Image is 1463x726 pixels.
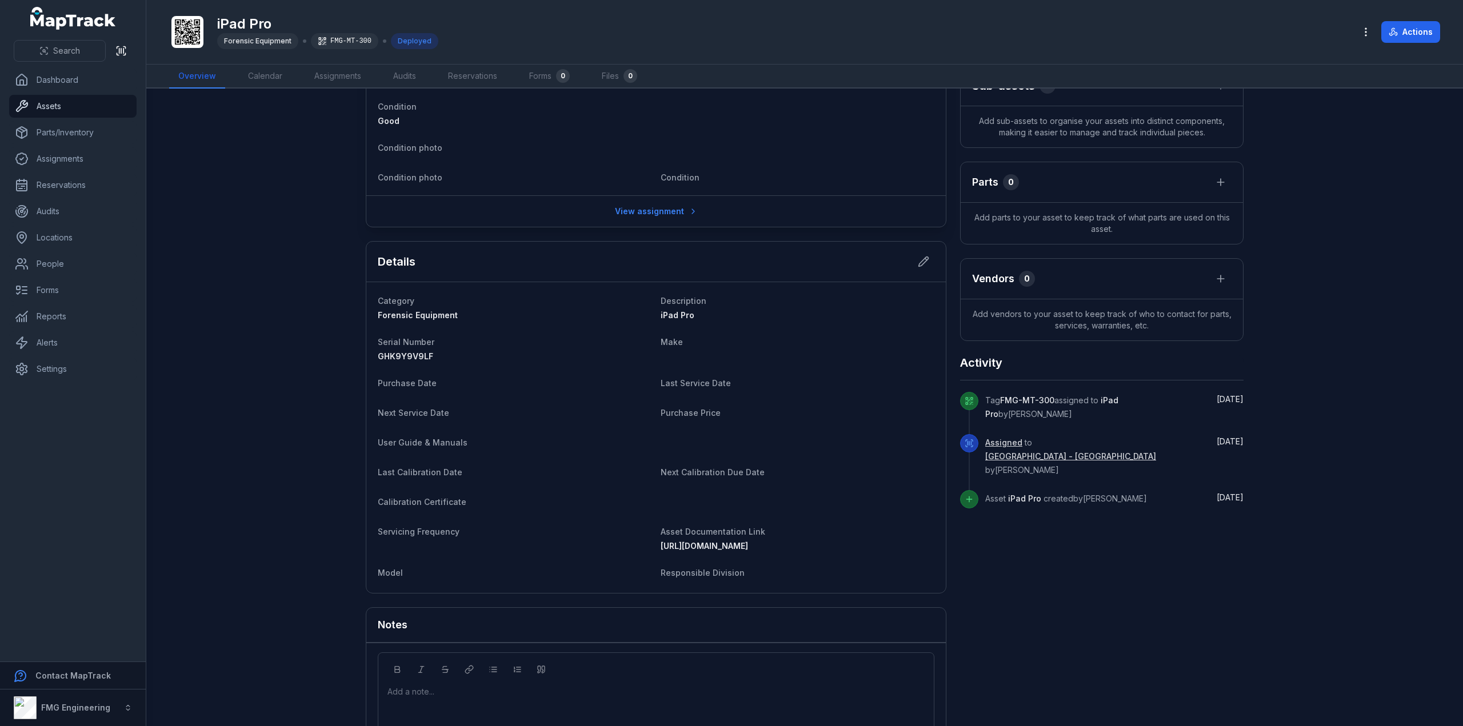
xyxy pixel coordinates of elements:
[378,617,407,633] h3: Notes
[53,45,80,57] span: Search
[593,65,646,89] a: Files0
[661,568,745,577] span: Responsible Division
[217,15,438,33] h1: iPad Pro
[661,467,765,477] span: Next Calibration Due Date
[378,116,399,126] span: Good
[391,33,438,49] div: Deployed
[9,252,137,275] a: People
[661,296,706,306] span: Description
[985,437,1022,448] a: Assigned
[1003,174,1019,190] div: 0
[378,527,459,536] span: Servicing Frequency
[961,299,1243,340] span: Add vendors to your asset to keep track of who to contact for parts, services, warranties, etc.
[9,174,137,196] a: Reservations
[9,200,137,223] a: Audits
[9,279,137,302] a: Forms
[960,355,1002,371] h2: Activity
[985,438,1156,475] span: to by [PERSON_NAME]
[30,7,116,30] a: MapTrack
[1217,436,1244,446] span: [DATE]
[556,69,570,83] div: 0
[311,33,378,49] div: FMG-MT-300
[1381,21,1440,43] button: Actions
[378,438,467,447] span: User Guide & Manuals
[14,40,106,62] button: Search
[985,494,1147,503] span: Asset created by [PERSON_NAME]
[9,358,137,380] a: Settings
[1217,492,1244,502] time: 9/30/2025, 11:21:53 AM
[520,65,579,89] a: Forms0
[378,143,442,153] span: Condition photo
[378,337,434,347] span: Serial Number
[384,65,425,89] a: Audits
[378,408,449,418] span: Next Service Date
[378,351,433,361] span: GHK9Y9V9LF
[1217,394,1244,404] span: [DATE]
[985,395,1118,419] span: Tag assigned to by [PERSON_NAME]
[1000,395,1054,405] span: FMG-MT-300
[623,69,637,83] div: 0
[439,65,506,89] a: Reservations
[985,451,1156,462] a: [GEOGRAPHIC_DATA] - [GEOGRAPHIC_DATA]
[169,65,225,89] a: Overview
[224,37,291,45] span: Forensic Equipment
[961,203,1243,244] span: Add parts to your asset to keep track of what parts are used on this asset.
[9,147,137,170] a: Assignments
[661,408,721,418] span: Purchase Price
[9,305,137,328] a: Reports
[661,310,694,320] span: iPad Pro
[1217,394,1244,404] time: 9/30/2025, 11:27:13 AM
[661,378,731,388] span: Last Service Date
[378,378,437,388] span: Purchase Date
[378,173,442,182] span: Condition photo
[961,106,1243,147] span: Add sub-assets to organise your assets into distinct components, making it easier to manage and t...
[1217,492,1244,502] span: [DATE]
[1217,436,1244,446] time: 9/30/2025, 11:23:18 AM
[378,310,458,320] span: Forensic Equipment
[378,568,403,577] span: Model
[661,173,699,182] span: Condition
[35,671,111,680] strong: Contact MapTrack
[661,541,748,551] span: [URL][DOMAIN_NAME]
[9,69,137,91] a: Dashboard
[239,65,291,89] a: Calendar
[972,174,998,190] h3: Parts
[661,337,683,347] span: Make
[305,65,370,89] a: Assignments
[378,102,417,111] span: Condition
[9,331,137,354] a: Alerts
[41,703,110,712] strong: FMG Engineering
[378,254,415,270] h2: Details
[9,95,137,118] a: Assets
[661,527,765,536] span: Asset Documentation Link
[9,226,137,249] a: Locations
[378,497,466,507] span: Calibration Certificate
[9,121,137,144] a: Parts/Inventory
[1008,494,1041,503] span: iPad Pro
[607,200,705,222] a: View assignment
[378,467,462,477] span: Last Calibration Date
[1019,271,1035,287] div: 0
[972,271,1014,287] h3: Vendors
[378,296,414,306] span: Category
